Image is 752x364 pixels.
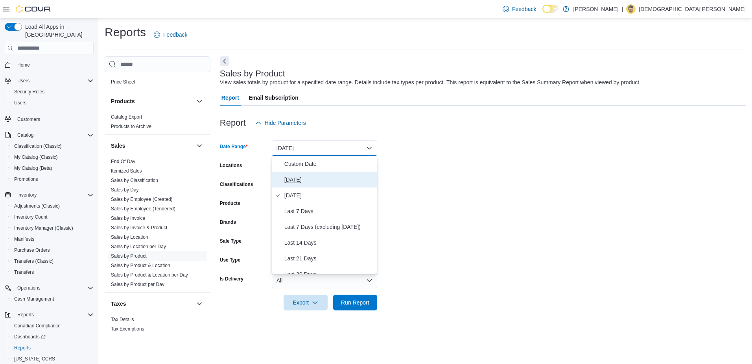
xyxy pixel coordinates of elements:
[622,4,623,14] p: |
[14,130,37,140] button: Catalog
[111,124,151,129] a: Products to Archive
[14,345,31,351] span: Reports
[17,116,40,123] span: Customers
[14,310,37,319] button: Reports
[14,190,40,200] button: Inventory
[220,78,641,87] div: View sales totals by product for a specified date range. Details include tax types per product. T...
[111,142,125,150] h3: Sales
[639,4,746,14] p: [DEMOGRAPHIC_DATA][PERSON_NAME]
[111,168,142,174] a: Itemized Sales
[2,75,97,86] button: Users
[8,267,97,278] button: Transfers
[14,165,52,171] span: My Catalog (Beta)
[2,113,97,124] button: Customers
[220,238,241,244] label: Sale Type
[284,295,328,310] button: Export
[111,263,170,268] a: Sales by Product & Location
[8,141,97,152] button: Classification (Classic)
[111,326,144,332] span: Tax Exemptions
[111,281,164,288] span: Sales by Product per Day
[341,299,369,306] span: Run Report
[111,114,142,120] span: Catalog Export
[8,97,97,108] button: Users
[8,174,97,185] button: Promotions
[11,256,94,266] span: Transfers (Classic)
[8,152,97,163] button: My Catalog (Classic)
[11,201,94,211] span: Adjustments (Classic)
[14,283,44,293] button: Operations
[220,276,243,282] label: Is Delivery
[11,87,48,97] a: Security Roles
[111,79,135,85] a: Price Sheet
[14,247,50,253] span: Purchase Orders
[111,158,135,165] span: End Of Day
[284,238,374,247] span: Last 14 Days
[11,234,94,244] span: Manifests
[111,206,175,212] a: Sales by Employee (Tendered)
[14,130,94,140] span: Catalog
[11,267,37,277] a: Transfers
[11,343,34,353] a: Reports
[626,4,636,14] div: Christian Brown
[14,190,94,200] span: Inventory
[14,214,48,220] span: Inventory Count
[284,206,374,216] span: Last 7 Days
[105,24,146,40] h1: Reports
[11,354,58,364] a: [US_STATE] CCRS
[220,181,253,188] label: Classifications
[11,234,37,244] a: Manifests
[11,332,49,342] a: Dashboards
[105,157,210,292] div: Sales
[11,223,94,233] span: Inventory Manager (Classic)
[111,243,166,250] span: Sales by Location per Day
[14,76,33,85] button: Users
[2,59,97,71] button: Home
[2,130,97,141] button: Catalog
[14,334,46,340] span: Dashboards
[17,285,41,291] span: Operations
[111,159,135,164] a: End Of Day
[11,201,63,211] a: Adjustments (Classic)
[111,215,145,221] a: Sales by Invoice
[11,87,94,97] span: Security Roles
[111,177,158,184] span: Sales by Classification
[8,293,97,305] button: Cash Management
[14,269,34,275] span: Transfers
[8,342,97,353] button: Reports
[22,23,94,39] span: Load All Apps in [GEOGRAPHIC_DATA]
[220,56,229,66] button: Next
[195,299,204,308] button: Taxes
[111,123,151,130] span: Products to Archive
[14,100,26,106] span: Users
[111,253,147,259] a: Sales by Product
[14,114,94,124] span: Customers
[17,132,33,138] span: Catalog
[8,320,97,331] button: Canadian Compliance
[14,310,94,319] span: Reports
[105,77,210,90] div: Pricing
[14,225,73,231] span: Inventory Manager (Classic)
[163,31,187,39] span: Feedback
[11,152,94,162] span: My Catalog (Classic)
[111,197,173,202] a: Sales by Employee (Created)
[14,76,94,85] span: Users
[111,316,134,323] span: Tax Details
[8,201,97,212] button: Adjustments (Classic)
[17,312,34,318] span: Reports
[111,234,148,240] a: Sales by Location
[11,354,94,364] span: Washington CCRS
[14,154,58,160] span: My Catalog (Classic)
[11,267,94,277] span: Transfers
[111,206,175,212] span: Sales by Employee (Tendered)
[8,234,97,245] button: Manifests
[11,163,94,173] span: My Catalog (Beta)
[11,175,94,184] span: Promotions
[105,315,210,337] div: Taxes
[14,323,61,329] span: Canadian Compliance
[14,89,44,95] span: Security Roles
